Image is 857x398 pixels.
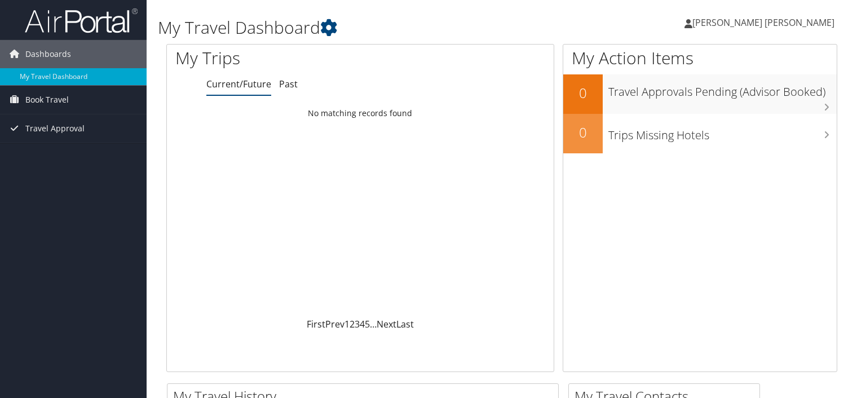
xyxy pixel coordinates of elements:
h1: My Action Items [563,46,837,70]
a: 3 [355,318,360,330]
a: 4 [360,318,365,330]
a: 0Travel Approvals Pending (Advisor Booked) [563,74,837,114]
a: Past [279,78,298,90]
a: 2 [350,318,355,330]
span: Book Travel [25,86,69,114]
h1: My Travel Dashboard [158,16,616,39]
span: … [370,318,377,330]
a: 1 [344,318,350,330]
td: No matching records found [167,103,554,123]
span: Travel Approval [25,114,85,143]
span: Dashboards [25,40,71,68]
img: airportal-logo.png [25,7,138,34]
a: Current/Future [206,78,271,90]
h2: 0 [563,83,603,103]
h1: My Trips [175,46,384,70]
a: First [307,318,325,330]
h3: Travel Approvals Pending (Advisor Booked) [608,78,837,100]
a: 0Trips Missing Hotels [563,114,837,153]
h2: 0 [563,123,603,142]
a: 5 [365,318,370,330]
a: Last [396,318,414,330]
a: Prev [325,318,344,330]
span: [PERSON_NAME] [PERSON_NAME] [692,16,834,29]
h3: Trips Missing Hotels [608,122,837,143]
a: Next [377,318,396,330]
a: [PERSON_NAME] [PERSON_NAME] [684,6,846,39]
